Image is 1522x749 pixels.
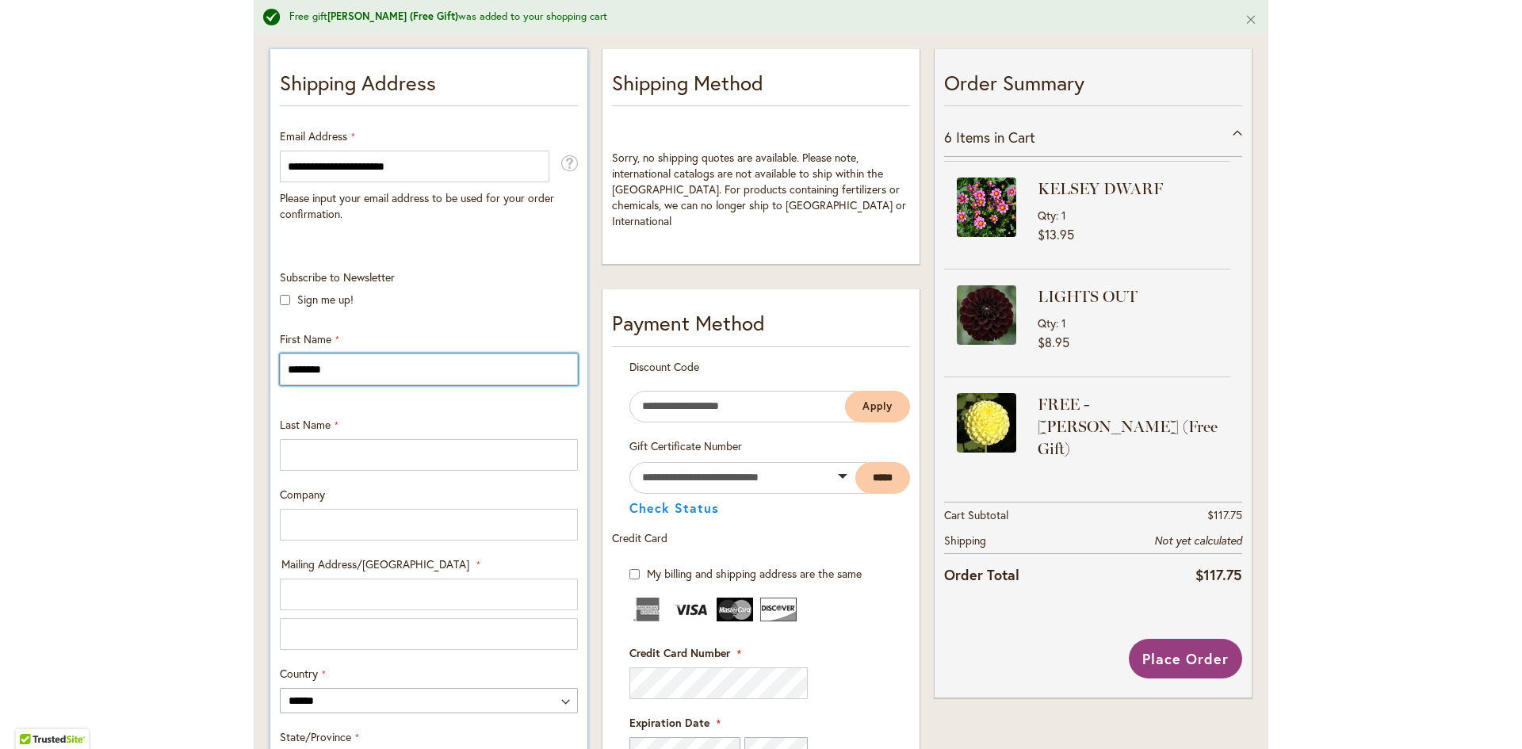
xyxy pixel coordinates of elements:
span: First Name [280,331,331,346]
span: Not yet calculated [1154,533,1242,548]
button: Check Status [629,502,719,514]
span: Credit Card [612,530,667,545]
img: American Express [629,598,666,621]
span: Credit Card Number [629,645,730,660]
img: Visa [673,598,709,621]
label: Sign me up! [297,292,354,307]
span: Place Order [1142,649,1229,668]
span: Items in Cart [956,128,1035,147]
span: $13.95 [1038,226,1074,243]
strong: FREE - [PERSON_NAME] (Free Gift) [1038,393,1226,460]
iframe: Launch Accessibility Center [12,693,56,737]
img: Discover [760,598,797,621]
p: Shipping Method [612,68,910,106]
button: Place Order [1129,639,1242,678]
span: 6 [944,128,952,147]
strong: LIGHTS OUT [1038,285,1226,308]
div: Free gift was added to your shopping cart [289,10,1221,25]
span: Gift Certificate Number [629,438,742,453]
p: Order Summary [944,68,1242,106]
span: Shipping [944,533,986,548]
span: Subscribe to Newsletter [280,269,395,285]
span: Company [280,487,325,502]
span: Email Address [280,128,347,143]
span: Mailing Address/[GEOGRAPHIC_DATA] [281,556,469,571]
img: NETTIE (Free Gift) [957,393,1016,453]
strong: Order Total [944,563,1019,586]
img: MasterCard [717,598,753,621]
span: Last Name [280,417,331,432]
span: $117.75 [1207,507,1242,522]
span: Qty [1038,315,1056,331]
span: Sorry, no shipping quotes are available. Please note, international catalogs are not available to... [612,150,906,228]
strong: KELSEY DWARF [1038,178,1226,200]
span: Apply [862,399,893,413]
span: 1 [1061,208,1066,223]
th: Cart Subtotal [944,503,1080,529]
span: 1 [1061,315,1066,331]
span: Discount Code [629,359,699,374]
span: Country [280,666,318,681]
span: $117.75 [1195,565,1242,584]
span: Please input your email address to be used for your order confirmation. [280,190,554,221]
span: $8.95 [1038,334,1069,350]
button: Apply [845,391,910,422]
span: Qty [1038,208,1056,223]
p: Shipping Address [280,68,578,106]
strong: [PERSON_NAME] (Free Gift) [327,10,458,23]
span: My billing and shipping address are the same [647,566,862,581]
span: Expiration Date [629,715,709,730]
span: State/Province [280,729,351,744]
div: Payment Method [612,308,910,346]
img: KELSEY DWARF [957,178,1016,237]
img: LIGHTS OUT [957,285,1016,345]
